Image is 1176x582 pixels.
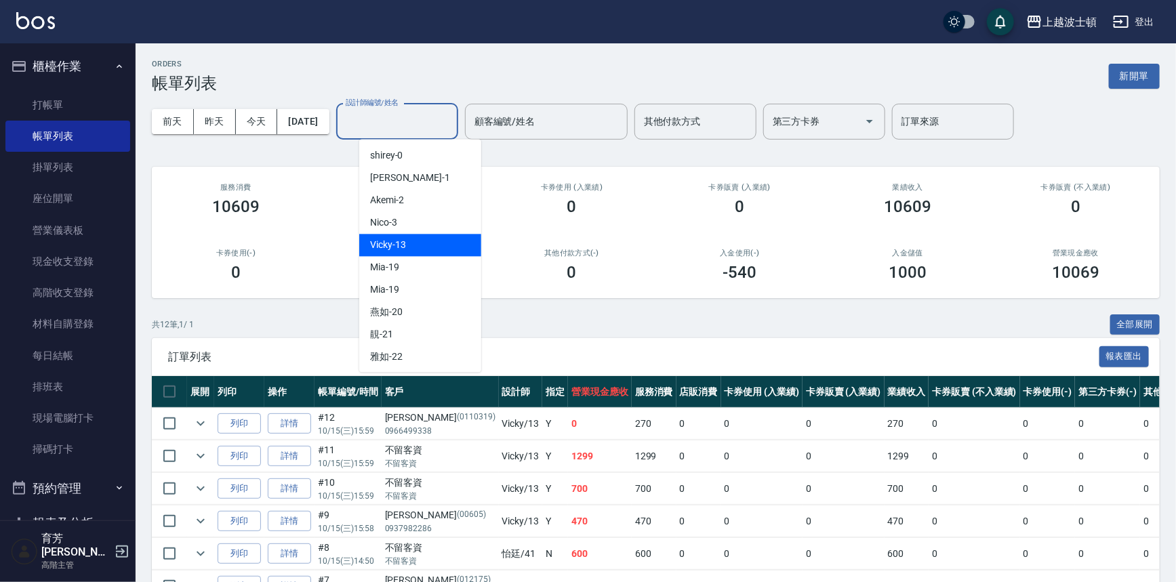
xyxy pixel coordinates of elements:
[929,376,1019,408] th: 卡券販賣 (不入業績)
[676,408,721,440] td: 0
[370,305,403,319] span: 燕如 -20
[5,152,130,183] a: 掛單列表
[567,197,577,216] h3: 0
[318,555,378,567] p: 10/15 (三) 14:50
[542,505,568,537] td: Y
[5,49,130,84] button: 櫃檯作業
[803,408,885,440] td: 0
[1020,408,1076,440] td: 0
[457,508,486,522] p: (00605)
[315,376,382,408] th: 帳單編號/時間
[5,277,130,308] a: 高階收支登錄
[859,110,880,132] button: Open
[499,538,543,570] td: 怡廷 /41
[457,411,495,425] p: (0110319)
[542,440,568,472] td: Y
[268,511,311,532] a: 詳情
[929,505,1019,537] td: 0
[385,508,495,522] div: [PERSON_NAME]
[1020,440,1076,472] td: 0
[1075,538,1140,570] td: 0
[885,505,929,537] td: 470
[5,471,130,506] button: 預約管理
[218,511,261,532] button: 列印
[676,538,721,570] td: 0
[1020,376,1076,408] th: 卡券使用(-)
[385,555,495,567] p: 不留客資
[721,408,803,440] td: 0
[370,148,403,163] span: shirey -0
[168,183,304,192] h3: 服務消費
[152,60,217,68] h2: ORDERS
[318,425,378,437] p: 10/15 (三) 15:59
[1071,197,1080,216] h3: 0
[214,376,264,408] th: 列印
[676,473,721,505] td: 0
[5,89,130,121] a: 打帳單
[277,109,329,134] button: [DATE]
[1021,8,1102,36] button: 上越波士頓
[152,74,217,93] h3: 帳單列表
[41,559,110,571] p: 高階主管
[318,522,378,535] p: 10/15 (三) 15:58
[1075,376,1140,408] th: 第三方卡券(-)
[1075,408,1140,440] td: 0
[803,538,885,570] td: 0
[385,443,495,457] div: 不留客資
[568,408,632,440] td: 0
[568,473,632,505] td: 700
[885,473,929,505] td: 700
[632,408,676,440] td: 270
[885,440,929,472] td: 1299
[168,249,304,257] h2: 卡券使用(-)
[212,197,260,216] h3: 10609
[385,490,495,502] p: 不留客資
[568,538,632,570] td: 600
[499,376,543,408] th: 設計師
[1042,14,1097,30] div: 上越波士頓
[803,376,885,408] th: 卡券販賣 (入業績)
[721,440,803,472] td: 0
[885,408,929,440] td: 270
[187,376,214,408] th: 展開
[264,376,315,408] th: 操作
[499,505,543,537] td: Vicky /13
[803,473,885,505] td: 0
[1109,64,1160,89] button: 新開單
[1075,440,1140,472] td: 0
[5,340,130,371] a: 每日結帳
[315,538,382,570] td: #8
[504,183,640,192] h2: 卡券使用 (入業績)
[889,263,927,282] h3: 1000
[840,249,975,257] h2: 入金儲值
[11,538,38,565] img: Person
[676,505,721,537] td: 0
[152,109,194,134] button: 前天
[370,238,406,252] span: Vicky -13
[315,408,382,440] td: #12
[315,440,382,472] td: #11
[370,350,403,364] span: 雅如 -22
[336,249,472,257] h2: 第三方卡券(-)
[231,263,241,282] h3: 0
[803,440,885,472] td: 0
[929,473,1019,505] td: 0
[803,505,885,537] td: 0
[218,446,261,467] button: 列印
[5,246,130,277] a: 現金收支登錄
[1110,314,1160,335] button: 全部展開
[568,505,632,537] td: 470
[1075,505,1140,537] td: 0
[5,505,130,541] button: 報表及分析
[5,121,130,152] a: 帳單列表
[721,376,803,408] th: 卡券使用 (入業績)
[840,183,975,192] h2: 業績收入
[721,473,803,505] td: 0
[542,376,568,408] th: 指定
[318,490,378,502] p: 10/15 (三) 15:59
[542,473,568,505] td: Y
[568,376,632,408] th: 營業現金應收
[152,318,194,331] p: 共 12 筆, 1 / 1
[336,183,472,192] h2: 店販消費
[929,440,1019,472] td: 0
